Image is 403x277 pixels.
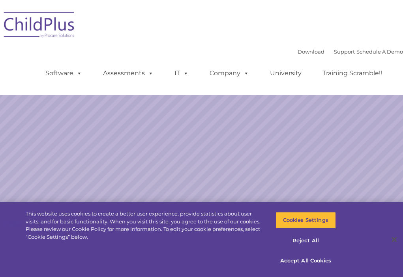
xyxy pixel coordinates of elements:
a: Software [37,65,90,81]
button: Cookies Settings [276,212,336,229]
a: Download [298,48,324,55]
a: University [262,65,309,81]
font: | [298,48,403,55]
a: IT [167,65,197,81]
a: Support [334,48,355,55]
a: Schedule A Demo [356,48,403,55]
a: Assessments [95,65,161,81]
a: Company [202,65,257,81]
a: Training Scramble!! [315,65,390,81]
button: Reject All [276,232,336,249]
button: Accept All Cookies [276,253,336,269]
button: Close [386,231,403,248]
div: This website uses cookies to create a better user experience, provide statistics about user visit... [26,210,263,241]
